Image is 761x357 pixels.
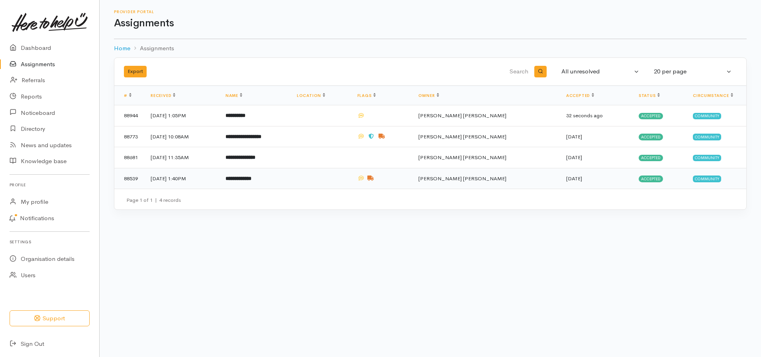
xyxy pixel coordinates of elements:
[566,112,603,119] time: 32 seconds ago
[114,126,144,147] td: 88773
[126,197,181,203] small: Page 1 of 1 4 records
[566,93,594,98] a: Accepted
[357,93,376,98] a: Flags
[566,175,582,182] time: [DATE]
[557,64,644,79] button: All unresolved
[418,133,506,140] span: [PERSON_NAME] [PERSON_NAME]
[639,134,663,140] span: Accepted
[226,93,242,98] a: Name
[144,126,219,147] td: [DATE] 10:08AM
[114,10,747,14] h6: Provider Portal
[114,39,747,58] nav: breadcrumb
[639,93,660,98] a: Status
[418,175,506,182] span: [PERSON_NAME] [PERSON_NAME]
[639,176,663,182] span: Accepted
[155,197,157,203] span: |
[144,147,219,168] td: [DATE] 11:35AM
[693,113,721,119] span: Community
[297,93,325,98] a: Location
[418,93,439,98] a: Owner
[693,93,733,98] a: Circumstance
[151,93,175,98] a: Received
[114,168,144,189] td: 88539
[124,66,147,77] button: Export
[114,105,144,126] td: 88944
[693,155,721,161] span: Community
[639,155,663,161] span: Accepted
[114,44,130,53] a: Home
[114,18,747,29] h1: Assignments
[124,93,131,98] a: #
[144,105,219,126] td: [DATE] 1:05PM
[654,67,725,76] div: 20 per page
[114,147,144,168] td: 88681
[566,133,582,140] time: [DATE]
[693,134,721,140] span: Community
[10,179,90,190] h6: Profile
[561,67,632,76] div: All unresolved
[639,113,663,119] span: Accepted
[693,176,721,182] span: Community
[340,62,530,81] input: Search
[418,112,506,119] span: [PERSON_NAME] [PERSON_NAME]
[144,168,219,189] td: [DATE] 1:40PM
[418,154,506,161] span: [PERSON_NAME] [PERSON_NAME]
[649,64,737,79] button: 20 per page
[10,237,90,247] h6: Settings
[10,310,90,327] button: Support
[566,154,582,161] time: [DATE]
[130,44,174,53] li: Assignments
